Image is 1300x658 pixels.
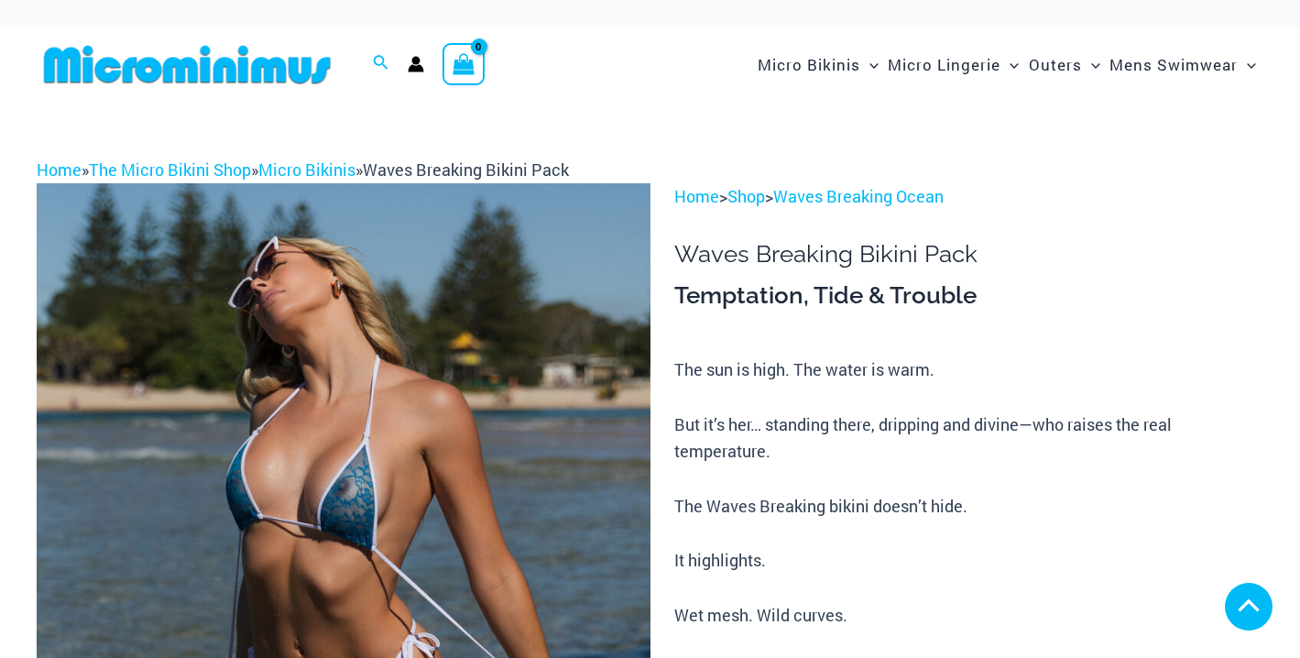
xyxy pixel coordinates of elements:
span: Menu Toggle [1082,41,1100,88]
h1: Waves Breaking Bikini Pack [674,240,1263,269]
a: Home [674,185,719,207]
a: The Micro Bikini Shop [89,159,251,181]
img: MM SHOP LOGO FLAT [37,44,338,85]
a: Account icon link [408,56,424,72]
a: Mens SwimwearMenu ToggleMenu Toggle [1105,37,1261,93]
a: Home [37,159,82,181]
a: View Shopping Cart, empty [442,43,485,85]
span: Menu Toggle [860,41,879,88]
span: » » » [37,159,569,181]
a: Waves Breaking Ocean [773,185,944,207]
span: Menu Toggle [1000,41,1019,88]
a: Search icon link [373,52,389,76]
a: Micro BikinisMenu ToggleMenu Toggle [753,37,883,93]
span: Micro Bikinis [758,41,860,88]
nav: Site Navigation [750,34,1263,95]
a: OutersMenu ToggleMenu Toggle [1024,37,1105,93]
span: Mens Swimwear [1109,41,1238,88]
span: Micro Lingerie [888,41,1000,88]
h3: Temptation, Tide & Trouble [674,280,1263,312]
span: Menu Toggle [1238,41,1256,88]
span: Waves Breaking Bikini Pack [363,159,569,181]
a: Shop [727,185,765,207]
a: Micro LingerieMenu ToggleMenu Toggle [883,37,1023,93]
span: Outers [1029,41,1082,88]
p: > > [674,183,1263,211]
a: Micro Bikinis [258,159,355,181]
